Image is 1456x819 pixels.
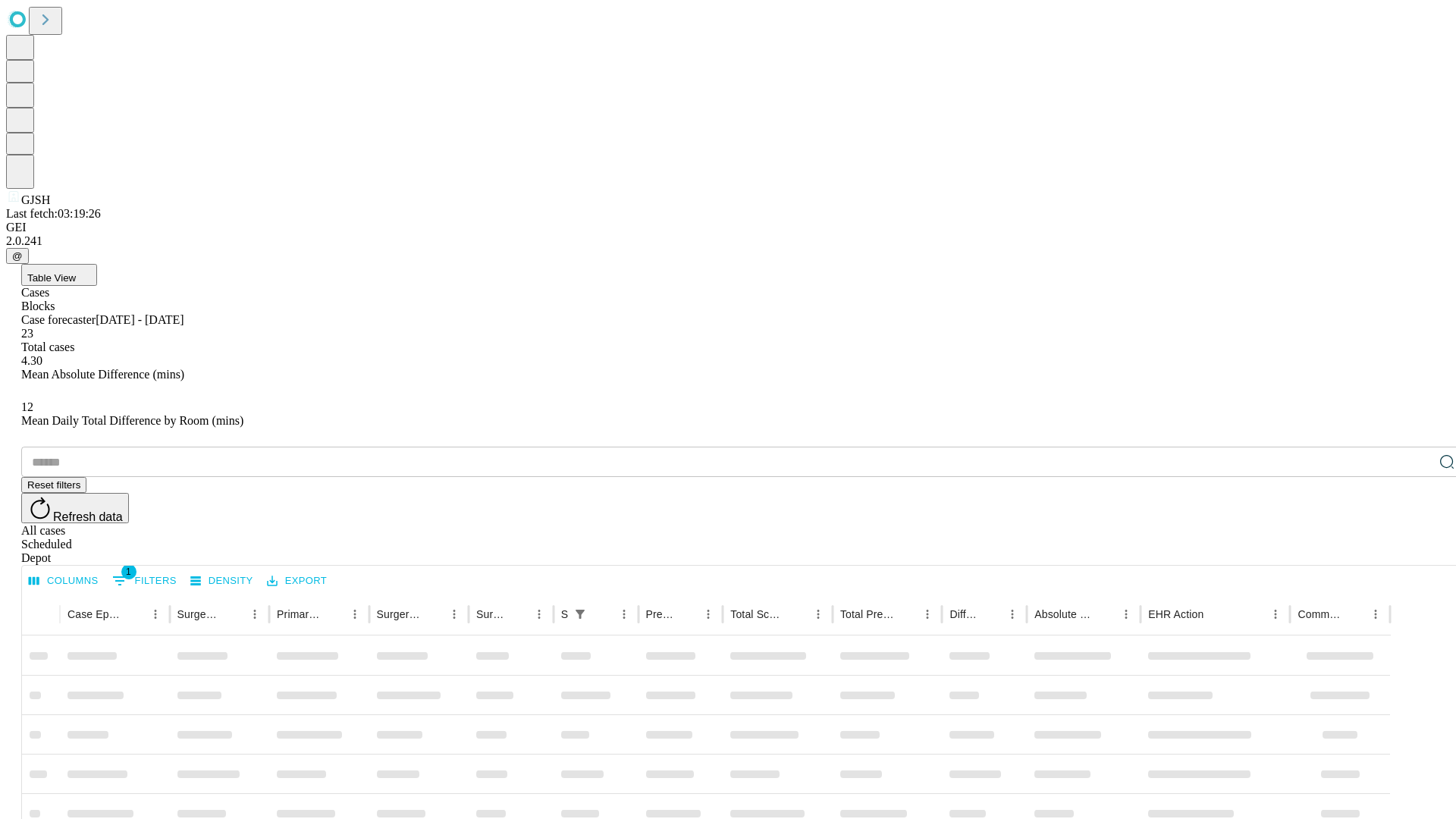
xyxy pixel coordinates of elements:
div: Total Scheduled Duration [730,608,785,620]
span: [DATE] - [DATE] [96,313,184,326]
button: Table View [21,264,97,286]
button: Sort [1094,604,1116,625]
div: Surgery Date [476,608,506,620]
div: Surgery Name [377,608,421,620]
span: 1 [121,564,136,579]
button: Menu [145,604,166,625]
button: Sort [592,604,613,625]
button: Sort [676,604,698,625]
button: Menu [1365,604,1386,625]
button: Menu [613,604,635,625]
button: Sort [323,604,344,625]
button: Sort [786,604,808,625]
button: Sort [1344,604,1365,625]
button: Menu [808,604,829,625]
button: Sort [124,604,145,625]
span: Reset filters [27,479,80,491]
div: GEI [6,221,1450,234]
div: Case Epic Id [67,608,122,620]
button: Menu [1116,604,1137,625]
button: Reset filters [21,477,86,493]
span: Table View [27,272,76,284]
button: Menu [344,604,366,625]
button: Sort [507,604,529,625]
button: Show filters [570,604,591,625]
button: Menu [917,604,938,625]
button: Sort [896,604,917,625]
div: 2.0.241 [6,234,1450,248]
span: Case forecaster [21,313,96,326]
button: Density [187,570,257,593]
div: Difference [949,608,979,620]
span: 23 [21,327,33,340]
span: @ [12,250,23,262]
div: Comments [1298,608,1341,620]
button: Menu [1265,604,1286,625]
button: Menu [1002,604,1023,625]
button: Refresh data [21,493,129,523]
button: Menu [244,604,265,625]
button: Sort [422,604,444,625]
button: Sort [223,604,244,625]
button: Sort [981,604,1002,625]
span: Refresh data [53,510,123,523]
span: Last fetch: 03:19:26 [6,207,101,220]
button: Menu [698,604,719,625]
button: Export [263,570,331,593]
button: Menu [529,604,550,625]
button: Menu [444,604,465,625]
div: EHR Action [1148,608,1203,620]
div: Absolute Difference [1034,608,1093,620]
button: @ [6,248,29,264]
div: Predicted In Room Duration [646,608,676,620]
div: Total Predicted Duration [840,608,895,620]
div: Primary Service [277,608,321,620]
span: Mean Absolute Difference (mins) [21,368,184,381]
span: 4.30 [21,354,42,367]
button: Select columns [25,570,102,593]
span: GJSH [21,193,50,206]
div: Scheduled In Room Duration [561,608,568,620]
button: Show filters [108,569,180,593]
button: Sort [1205,604,1226,625]
div: 1 active filter [570,604,591,625]
span: Mean Daily Total Difference by Room (mins) [21,414,243,427]
span: 12 [21,400,33,413]
span: Total cases [21,340,74,353]
div: Surgeon Name [177,608,221,620]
